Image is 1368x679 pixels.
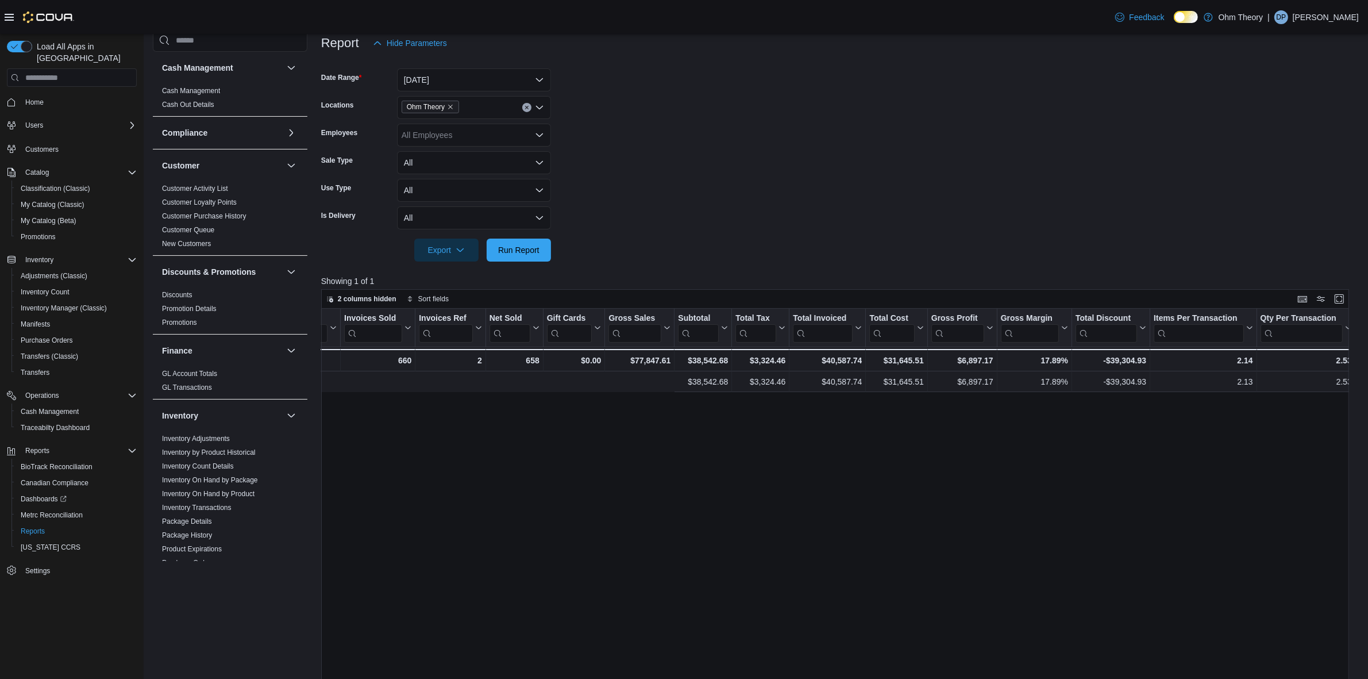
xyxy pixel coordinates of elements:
span: Users [25,121,43,130]
a: Purchase Orders [162,559,214,567]
span: Promotions [21,232,56,241]
div: Discounts & Promotions [153,288,307,334]
button: Settings [2,562,141,579]
h3: Compliance [162,127,207,139]
span: Home [25,98,44,107]
button: Purchase Orders [11,332,141,348]
button: Display options [1314,292,1328,306]
span: Manifests [16,317,137,331]
span: Metrc Reconciliation [16,508,137,522]
span: Dashboards [21,494,67,504]
span: Promotions [16,230,137,244]
h3: Discounts & Promotions [162,266,256,278]
span: Purchase Orders [162,558,214,567]
a: Customer Activity List [162,185,228,193]
span: Reports [16,524,137,538]
button: My Catalog (Classic) [11,197,141,213]
a: GL Account Totals [162,370,217,378]
button: Inventory Manager (Classic) [11,300,141,316]
a: Inventory Count [16,285,74,299]
button: Inventory [284,409,298,423]
button: Reports [21,444,54,458]
div: Customer [153,182,307,255]
span: Operations [25,391,59,400]
button: Users [21,118,48,132]
span: Customer Loyalty Points [162,198,237,207]
span: Inventory On Hand by Package [162,475,258,485]
span: Traceabilty Dashboard [21,423,90,432]
span: Inventory [25,255,53,264]
span: Transfers [21,368,49,377]
span: Discounts [162,290,192,300]
span: My Catalog (Classic) [16,198,137,212]
a: [US_STATE] CCRS [16,540,85,554]
button: All [397,206,551,229]
a: Cash Management [16,405,83,419]
span: Catalog [21,166,137,179]
a: Inventory Manager (Classic) [16,301,111,315]
div: Totals [258,354,337,367]
div: Finance [153,367,307,399]
span: Run Report [498,244,540,256]
button: Discounts & Promotions [284,265,298,279]
button: Users [2,117,141,133]
span: Cash Out Details [162,100,214,109]
button: Metrc Reconciliation [11,507,141,523]
span: New Customers [162,239,211,248]
a: Classification (Classic) [16,182,95,195]
a: Package History [162,531,212,539]
span: Cash Management [16,405,137,419]
div: $3,324.46 [735,354,785,367]
span: Export [421,239,472,262]
a: Customer Queue [162,226,214,234]
span: Users [21,118,137,132]
span: Manifests [21,320,50,329]
span: Traceabilty Dashboard [16,421,137,435]
button: Home [2,94,141,110]
span: Customers [21,141,137,156]
button: Open list of options [535,103,544,112]
a: Inventory On Hand by Product [162,490,255,498]
button: Hide Parameters [368,32,452,55]
h3: Finance [162,345,192,356]
button: Export [414,239,479,262]
div: 17.89% [1000,354,1068,367]
a: Manifests [16,317,55,331]
span: Cash Management [162,86,220,95]
span: My Catalog (Beta) [16,214,137,228]
button: Adjustments (Classic) [11,268,141,284]
span: Canadian Compliance [16,476,137,490]
div: $31,645.51 [869,354,923,367]
button: Discounts & Promotions [162,266,282,278]
button: All [397,179,551,202]
button: [DATE] [397,68,551,91]
a: Inventory Count Details [162,462,234,470]
button: Run Report [487,239,551,262]
a: GL Transactions [162,383,212,392]
label: Date Range [321,73,362,82]
button: Compliance [162,127,282,139]
span: Package Details [162,517,212,526]
button: Transfers [11,365,141,381]
div: $77,847.61 [608,354,670,367]
span: Inventory Manager (Classic) [21,304,107,313]
span: Cash Management [21,407,79,416]
a: Dashboards [16,492,71,506]
a: My Catalog (Beta) [16,214,81,228]
div: 2.14 [1154,354,1253,367]
span: Promotions [162,318,197,327]
label: Sale Type [321,156,353,165]
a: Inventory by Product Historical [162,448,256,456]
a: Settings [21,564,55,578]
span: GL Account Totals [162,369,217,378]
span: Purchase Orders [16,333,137,347]
a: Inventory Adjustments [162,435,230,443]
button: Finance [284,344,298,358]
span: Customer Purchase History [162,212,246,221]
a: Transfers (Classic) [16,350,83,363]
span: Inventory Count [16,285,137,299]
label: Employees [321,128,357,137]
button: Catalog [2,164,141,181]
span: Ohm Theory [402,101,459,113]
